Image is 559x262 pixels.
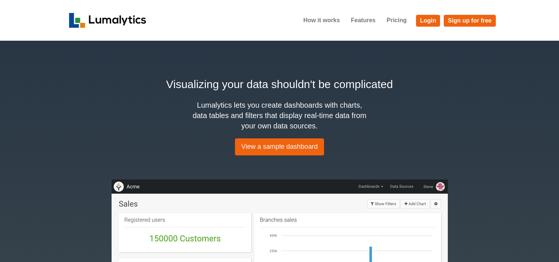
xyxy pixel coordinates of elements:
a: Pricing [381,11,412,30]
h4: Lumalytics lets you create dashboards with charts, data tables and filters that display real-time... [191,100,368,131]
img: logo_v2-f34f87db3d4d9f5311d6c47995059ad6168825a3e1eb260e01c8041e89355404.png [69,13,146,28]
a: Sign up for free [444,15,495,27]
a: Login [416,15,440,27]
h2: Visualizing your data shouldn't be complicated [69,76,490,93]
a: View a sample dashboard [235,138,324,155]
a: How it works [298,11,345,30]
a: Features [345,11,381,30]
